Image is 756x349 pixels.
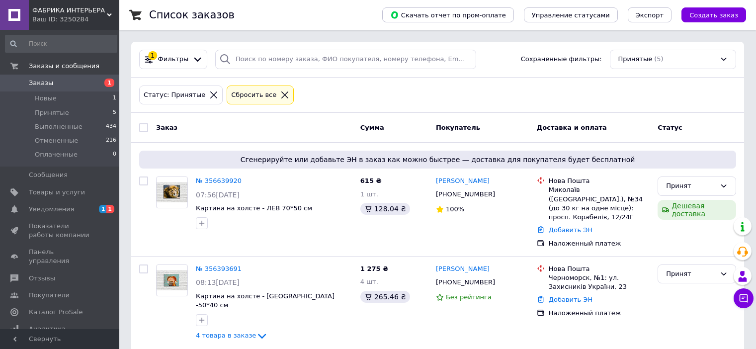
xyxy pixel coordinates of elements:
a: Добавить ЭН [549,296,592,303]
div: [PHONE_NUMBER] [434,188,497,201]
span: Отзывы [29,274,55,283]
span: Панель управления [29,248,92,265]
span: Заказы [29,79,53,87]
span: Отмененные [35,136,78,145]
span: 4 шт. [360,278,378,285]
a: [PERSON_NAME] [436,264,490,274]
span: Статус [658,123,682,131]
span: 5 [113,108,116,117]
span: 1 275 ₴ [360,265,388,272]
div: 128.04 ₴ [360,203,410,215]
a: Фото товару [156,264,188,296]
div: Нова Пошта [549,264,650,273]
h1: Список заказов [149,9,235,21]
button: Управление статусами [524,7,618,22]
a: № 356393691 [196,265,242,272]
span: Без рейтинга [446,293,492,301]
span: ФАБРИКА ИНТЕРЬЕРА [32,6,107,15]
span: 1 шт. [360,190,378,198]
div: [PHONE_NUMBER] [434,276,497,289]
button: Чат с покупателем [734,288,754,308]
a: Добавить ЭН [549,226,592,234]
span: Каталог ProSale [29,308,83,317]
a: № 356639920 [196,177,242,184]
div: 265.46 ₴ [360,291,410,303]
span: Новые [35,94,57,103]
span: Скачать отчет по пром-оплате [390,10,506,19]
span: 07:56[DATE] [196,191,240,199]
span: 216 [106,136,116,145]
span: 08:13[DATE] [196,278,240,286]
span: Сумма [360,123,384,131]
img: Фото товару [157,182,187,202]
span: 1 [104,79,114,87]
span: Экспорт [636,11,664,19]
div: Статус: Принятые [142,90,207,100]
div: Черноморск, №1: ул. Захисників України, 23 [549,273,650,291]
button: Скачать отчет по пром-оплате [382,7,514,22]
a: [PERSON_NAME] [436,176,490,186]
span: Принятые [618,55,653,64]
span: Создать заказ [689,11,738,19]
span: Аналитика [29,325,66,334]
div: Наложенный платеж [549,309,650,318]
div: 1 [148,51,157,60]
span: 434 [106,122,116,131]
span: 100% [446,205,464,213]
span: Выполненные [35,122,83,131]
div: Наложенный платеж [549,239,650,248]
div: Дешевая доставка [658,200,736,220]
span: Управление статусами [532,11,610,19]
div: Миколаїв ([GEOGRAPHIC_DATA].), №34 (до 30 кг на одне місце): просп. Корабелів, 12/24Г [549,185,650,222]
span: 1 [99,205,107,213]
div: Нова Пошта [549,176,650,185]
a: Картина на холсте - [GEOGRAPHIC_DATA] -50*40 см [196,292,335,309]
span: 1 [113,94,116,103]
span: Принятые [35,108,69,117]
a: 4 товара в заказе [196,332,268,339]
span: Оплаченные [35,150,78,159]
input: Поиск по номеру заказа, ФИО покупателя, номеру телефона, Email, номеру накладной [215,50,476,69]
span: Товары и услуги [29,188,85,197]
div: Ваш ID: 3250284 [32,15,119,24]
span: Покупатели [29,291,70,300]
span: 615 ₴ [360,177,382,184]
span: Фильтры [158,55,189,64]
a: Картина на холсте - ЛЕВ 70*50 см [196,204,312,212]
span: Доставка и оплата [537,123,607,131]
span: Сгенерируйте или добавьте ЭН в заказ как можно быстрее — доставка для покупателя будет бесплатной [143,155,732,165]
input: Поиск [5,35,117,53]
span: Покупатель [436,123,480,131]
span: 0 [113,150,116,159]
span: Сохраненные фильтры: [521,55,602,64]
img: Фото товару [157,270,187,290]
span: Показатели работы компании [29,222,92,240]
span: Сообщения [29,171,68,179]
span: 4 товара в заказе [196,332,256,339]
button: Создать заказ [681,7,746,22]
div: Принят [666,269,716,279]
span: 1 [106,205,114,213]
button: Экспорт [628,7,672,22]
span: Уведомления [29,205,74,214]
a: Фото товару [156,176,188,208]
a: Создать заказ [672,11,746,18]
span: Заказ [156,123,177,131]
span: Заказы и сообщения [29,62,99,71]
div: Сбросить все [229,90,278,100]
span: (5) [654,55,663,63]
div: Принят [666,181,716,191]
